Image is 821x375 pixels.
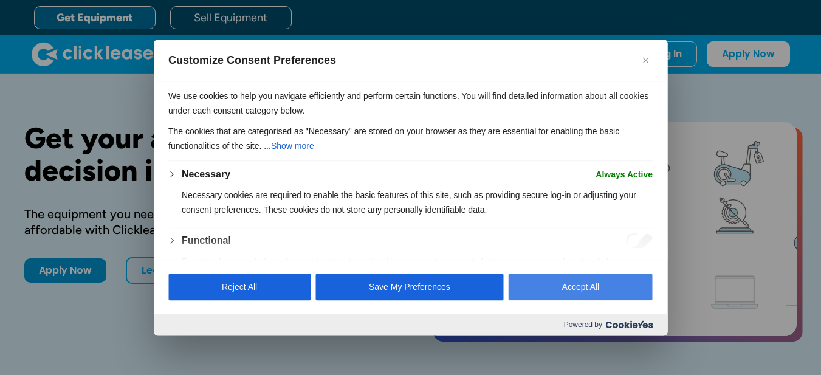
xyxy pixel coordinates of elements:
img: Close [642,57,648,63]
button: Show more [271,139,314,153]
div: Powered by [154,314,667,335]
input: Disable Functional [626,233,653,248]
p: Necessary cookies are required to enable the basic features of this site, such as providing secur... [182,188,653,217]
button: Reject All [168,274,311,300]
button: Close [638,53,653,67]
button: Functional [182,233,231,248]
p: The cookies that are categorised as "Necessary" are stored on your browser as they are essential ... [168,124,653,153]
button: Necessary [182,167,230,182]
span: Customize Consent Preferences [168,53,336,67]
img: Cookieyes logo [605,321,653,329]
button: Accept All [509,274,653,300]
div: Customize Consent Preferences [154,40,667,335]
p: We use cookies to help you navigate efficiently and perform certain functions. You will find deta... [168,89,653,118]
span: Always Active [596,167,653,182]
button: Save My Preferences [315,274,504,300]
